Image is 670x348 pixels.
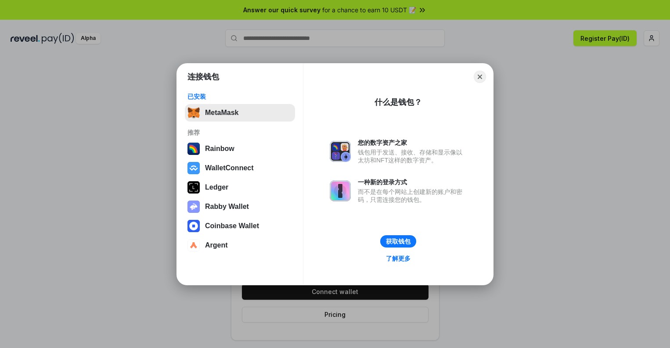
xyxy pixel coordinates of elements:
div: Rabby Wallet [205,203,249,211]
div: 您的数字资产之家 [358,139,467,147]
div: 什么是钱包？ [375,97,422,108]
div: 获取钱包 [386,237,411,245]
div: Ledger [205,183,228,191]
button: Rainbow [185,140,295,158]
div: WalletConnect [205,164,254,172]
div: 已安装 [187,93,292,100]
button: Rabby Wallet [185,198,295,215]
div: 钱包用于发送、接收、存储和显示像以太坊和NFT这样的数字资产。 [358,148,467,164]
img: svg+xml,%3Csvg%20width%3D%2228%22%20height%3D%2228%22%20viewBox%3D%220%200%2028%2028%22%20fill%3D... [187,220,200,232]
img: svg+xml,%3Csvg%20width%3D%2228%22%20height%3D%2228%22%20viewBox%3D%220%200%2028%2028%22%20fill%3D... [187,239,200,251]
button: MetaMask [185,104,295,122]
img: svg+xml,%3Csvg%20width%3D%22120%22%20height%3D%22120%22%20viewBox%3D%220%200%20120%20120%22%20fil... [187,143,200,155]
div: MetaMask [205,109,238,117]
h1: 连接钱包 [187,72,219,82]
img: svg+xml,%3Csvg%20fill%3D%22none%22%20height%3D%2233%22%20viewBox%3D%220%200%2035%2033%22%20width%... [187,107,200,119]
button: Coinbase Wallet [185,217,295,235]
button: Argent [185,237,295,254]
div: Rainbow [205,145,234,153]
img: svg+xml,%3Csvg%20xmlns%3D%22http%3A%2F%2Fwww.w3.org%2F2000%2Fsvg%22%20fill%3D%22none%22%20viewBox... [187,201,200,213]
div: Argent [205,241,228,249]
div: 推荐 [187,129,292,136]
div: 了解更多 [386,255,411,262]
div: 而不是在每个网站上创建新的账户和密码，只需连接您的钱包。 [358,188,467,204]
div: Coinbase Wallet [205,222,259,230]
button: Close [474,71,486,83]
img: svg+xml,%3Csvg%20xmlns%3D%22http%3A%2F%2Fwww.w3.org%2F2000%2Fsvg%22%20fill%3D%22none%22%20viewBox... [330,141,351,162]
button: WalletConnect [185,159,295,177]
button: 获取钱包 [380,235,416,248]
a: 了解更多 [381,253,416,264]
img: svg+xml,%3Csvg%20xmlns%3D%22http%3A%2F%2Fwww.w3.org%2F2000%2Fsvg%22%20width%3D%2228%22%20height%3... [187,181,200,194]
button: Ledger [185,179,295,196]
img: svg+xml,%3Csvg%20width%3D%2228%22%20height%3D%2228%22%20viewBox%3D%220%200%2028%2028%22%20fill%3D... [187,162,200,174]
img: svg+xml,%3Csvg%20xmlns%3D%22http%3A%2F%2Fwww.w3.org%2F2000%2Fsvg%22%20fill%3D%22none%22%20viewBox... [330,180,351,201]
div: 一种新的登录方式 [358,178,467,186]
